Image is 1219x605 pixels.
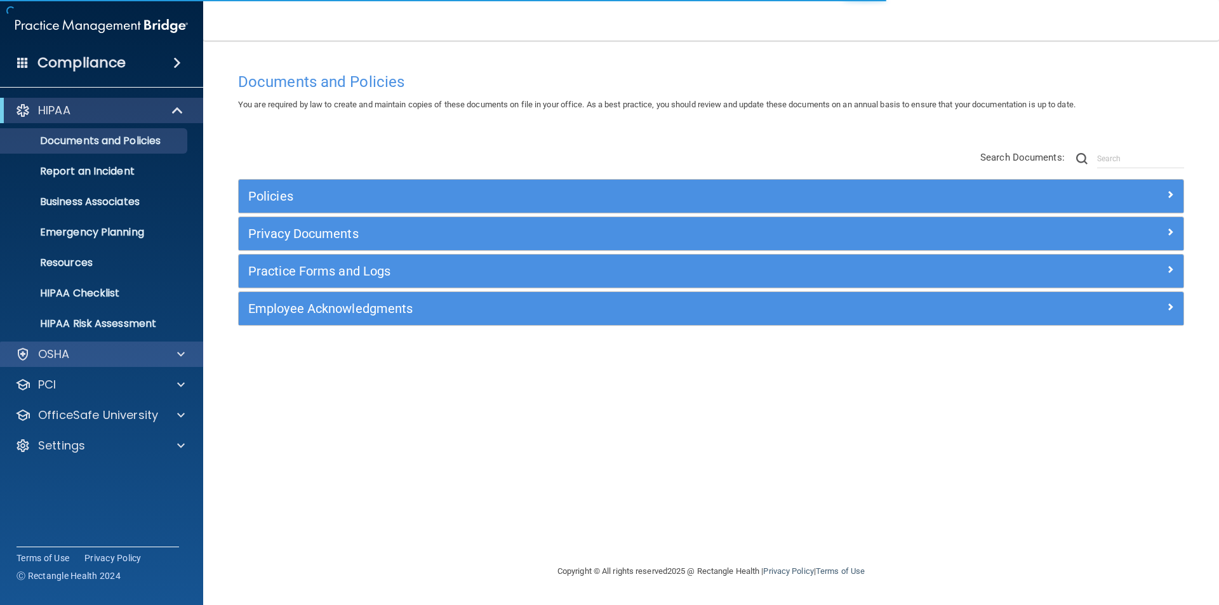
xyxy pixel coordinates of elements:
a: HIPAA [15,103,184,118]
h4: Documents and Policies [238,74,1184,90]
input: Search [1097,149,1184,168]
span: Ⓒ Rectangle Health 2024 [17,569,121,582]
p: HIPAA Checklist [8,287,182,300]
p: Emergency Planning [8,226,182,239]
a: PCI [15,377,185,392]
span: You are required by law to create and maintain copies of these documents on file in your office. ... [238,100,1076,109]
a: Terms of Use [816,566,865,576]
h5: Employee Acknowledgments [248,302,938,316]
iframe: Drift Widget Chat Controller [999,515,1204,566]
p: Resources [8,256,182,269]
h5: Privacy Documents [248,227,938,241]
p: Report an Incident [8,165,182,178]
p: PCI [38,377,56,392]
p: Settings [38,438,85,453]
p: HIPAA [38,103,70,118]
a: OSHA [15,347,185,362]
div: Copyright © All rights reserved 2025 @ Rectangle Health | | [479,551,943,592]
span: Search Documents: [980,152,1065,163]
img: PMB logo [15,13,188,39]
h4: Compliance [37,54,126,72]
h5: Policies [248,189,938,203]
a: Employee Acknowledgments [248,298,1174,319]
h5: Practice Forms and Logs [248,264,938,278]
p: Documents and Policies [8,135,182,147]
a: Privacy Policy [84,552,142,564]
a: Privacy Policy [763,566,813,576]
img: ic-search.3b580494.png [1076,153,1088,164]
a: Policies [248,186,1174,206]
p: OfficeSafe University [38,408,158,423]
a: Terms of Use [17,552,69,564]
p: OSHA [38,347,70,362]
a: OfficeSafe University [15,408,185,423]
a: Privacy Documents [248,223,1174,244]
a: Settings [15,438,185,453]
p: HIPAA Risk Assessment [8,317,182,330]
a: Practice Forms and Logs [248,261,1174,281]
p: Business Associates [8,196,182,208]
